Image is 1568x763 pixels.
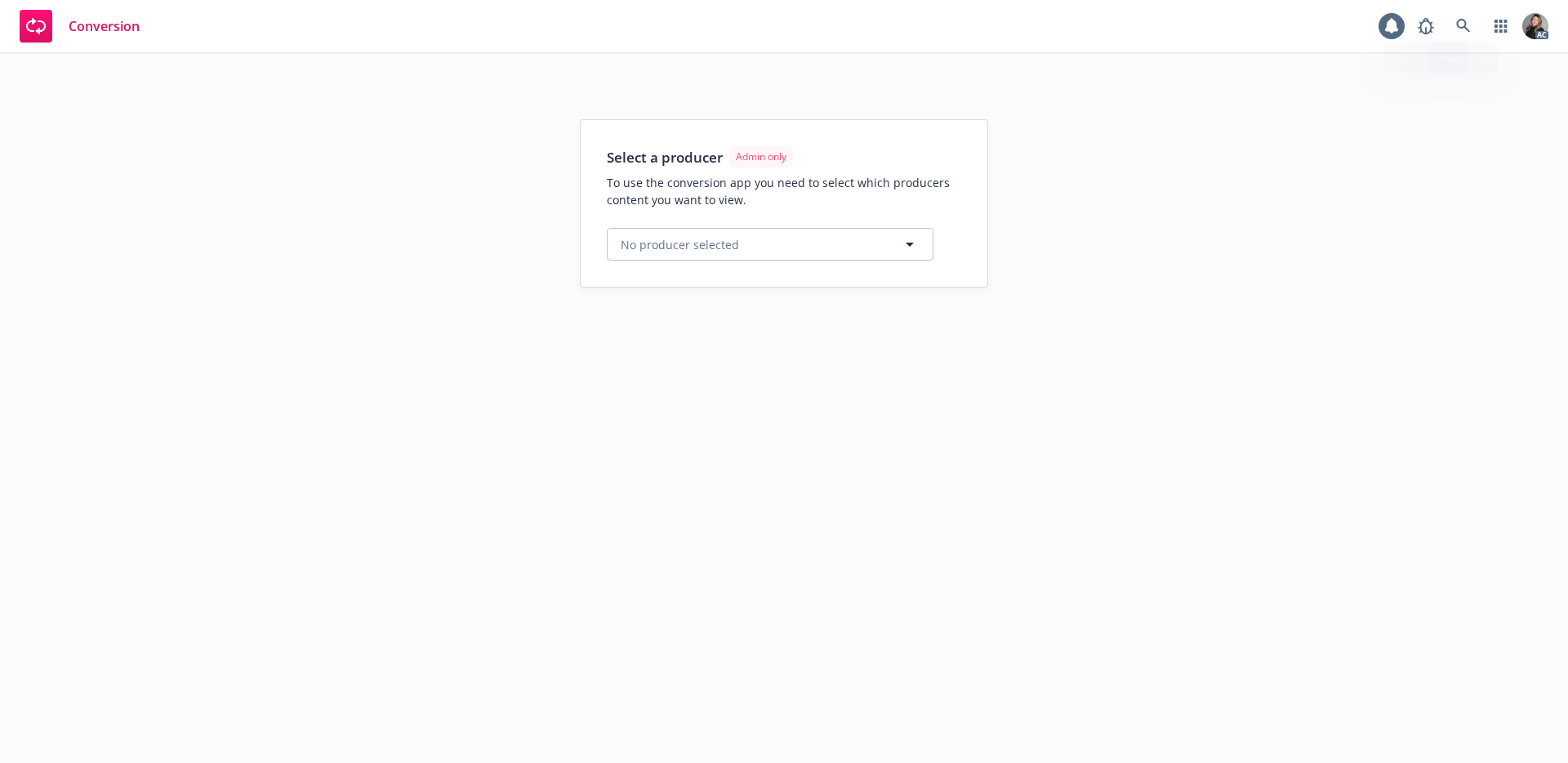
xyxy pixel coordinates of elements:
[607,174,961,208] span: To use the conversion app you need to select which producers content you want to view.
[607,149,723,166] h1: Select a producer
[736,149,786,164] span: Admin only
[69,20,140,33] span: Conversion
[1447,10,1480,42] a: Search
[13,3,146,49] a: Conversion
[1485,10,1517,42] a: Switch app
[1410,10,1442,42] a: Report a Bug
[607,228,933,261] button: No producer selected
[621,236,739,253] span: No producer selected
[1522,13,1548,39] img: photo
